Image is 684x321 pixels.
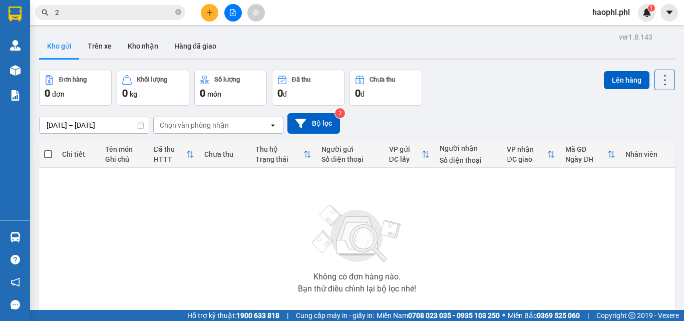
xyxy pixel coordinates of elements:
div: Trạng thái [255,155,303,163]
span: | [587,310,589,321]
span: plus [206,9,213,16]
div: Bạn thử điều chỉnh lại bộ lọc nhé! [298,285,416,293]
div: Chi tiết [62,150,95,158]
span: 0 [277,87,283,99]
span: caret-down [665,8,674,17]
div: Người nhận [440,144,497,152]
input: Select a date range. [40,117,149,133]
svg: open [269,121,277,129]
span: 1 [649,5,653,12]
div: Số lượng [214,76,240,83]
span: đ [361,90,365,98]
span: copyright [628,312,635,319]
button: Số lượng0món [194,70,267,106]
span: notification [11,277,20,287]
button: Lên hàng [604,71,649,89]
span: haophl.phl [584,6,638,19]
th: Toggle SortBy [149,141,199,168]
button: Kho gửi [39,34,80,58]
div: Ghi chú [105,155,144,163]
div: Thu hộ [255,145,303,153]
span: 0 [355,87,361,99]
img: svg+xml;base64,PHN2ZyBjbGFzcz0ibGlzdC1wbHVnX19zdmciIHhtbG5zPSJodHRwOi8vd3d3LnczLm9yZy8yMDAwL3N2Zy... [307,199,407,269]
button: file-add [224,4,242,22]
span: | [287,310,288,321]
span: 0 [45,87,50,99]
strong: 0369 525 060 [537,311,580,319]
div: ĐC lấy [389,155,422,163]
button: Chưa thu0đ [350,70,422,106]
img: solution-icon [10,90,21,101]
button: Đơn hàng0đơn [39,70,112,106]
div: Đã thu [154,145,186,153]
button: Bộ lọc [287,113,340,134]
span: món [207,90,221,98]
button: Kho nhận [120,34,166,58]
div: Đã thu [292,76,310,83]
button: Khối lượng0kg [117,70,189,106]
div: Chưa thu [204,150,245,158]
div: Người gửi [321,145,379,153]
div: Đơn hàng [59,76,87,83]
span: Miền Bắc [508,310,580,321]
th: Toggle SortBy [384,141,435,168]
span: question-circle [11,255,20,264]
div: Nhân viên [625,150,670,158]
button: aim [247,4,265,22]
div: ĐC giao [507,155,547,163]
span: 0 [200,87,205,99]
div: Khối lượng [137,76,167,83]
div: VP gửi [389,145,422,153]
div: Ngày ĐH [565,155,607,163]
span: Cung cấp máy in - giấy in: [296,310,374,321]
span: Hỗ trợ kỹ thuật: [187,310,279,321]
img: logo-vxr [9,7,22,22]
div: Chưa thu [370,76,395,83]
span: close-circle [175,9,181,15]
div: Không có đơn hàng nào. [313,273,401,281]
span: Miền Nam [377,310,500,321]
button: Đã thu0đ [272,70,345,106]
strong: 1900 633 818 [236,311,279,319]
div: ver 1.8.143 [619,32,652,43]
img: icon-new-feature [642,8,651,17]
span: kg [130,90,137,98]
span: đơn [52,90,65,98]
span: close-circle [175,8,181,18]
button: plus [201,4,218,22]
span: message [11,300,20,309]
span: 0 [122,87,128,99]
button: caret-down [660,4,678,22]
div: Số điện thoại [440,156,497,164]
button: Hàng đã giao [166,34,224,58]
span: aim [252,9,259,16]
div: Số điện thoại [321,155,379,163]
img: warehouse-icon [10,232,21,242]
span: ⚪️ [502,313,505,317]
div: Mã GD [565,145,607,153]
div: Tên món [105,145,144,153]
span: đ [283,90,287,98]
th: Toggle SortBy [502,141,560,168]
input: Tìm tên, số ĐT hoặc mã đơn [55,7,173,18]
img: warehouse-icon [10,40,21,51]
th: Toggle SortBy [250,141,316,168]
sup: 1 [648,5,655,12]
span: search [42,9,49,16]
div: VP nhận [507,145,547,153]
th: Toggle SortBy [560,141,620,168]
button: Trên xe [80,34,120,58]
div: HTTT [154,155,186,163]
strong: 0708 023 035 - 0935 103 250 [408,311,500,319]
sup: 2 [335,108,345,118]
img: warehouse-icon [10,65,21,76]
span: file-add [229,9,236,16]
div: Chọn văn phòng nhận [160,120,229,130]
